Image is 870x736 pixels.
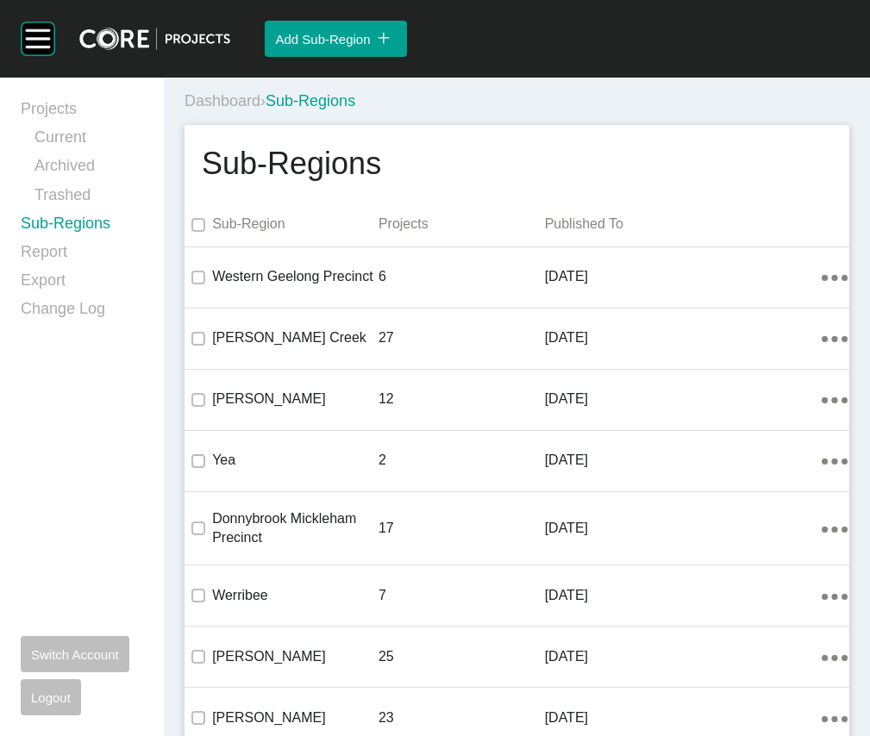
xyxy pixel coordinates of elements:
[379,519,545,538] p: 17
[34,155,143,184] a: Archived
[212,586,379,605] p: Werribee
[34,127,143,155] a: Current
[545,267,822,286] p: [DATE]
[212,708,379,727] p: [PERSON_NAME]
[185,92,260,109] a: Dashboard
[21,636,129,672] button: Switch Account
[545,647,822,666] p: [DATE]
[21,241,143,270] a: Report
[266,92,355,109] span: Sub-Regions
[545,586,822,605] p: [DATE]
[21,213,143,241] a: Sub-Regions
[212,647,379,666] p: [PERSON_NAME]
[212,390,379,409] p: [PERSON_NAME]
[21,270,143,298] a: Export
[379,390,545,409] p: 12
[79,28,230,50] img: core-logo-dark.3138cae2.png
[379,708,545,727] p: 23
[379,451,545,470] p: 2
[545,390,822,409] p: [DATE]
[260,92,266,109] span: ›
[545,708,822,727] p: [DATE]
[21,679,81,715] button: Logout
[212,509,379,548] p: Donnybrook Mickleham Precinct
[202,142,381,185] h1: Sub-Regions
[265,21,406,57] button: Add Sub-Region
[31,647,119,662] span: Switch Account
[545,519,822,538] p: [DATE]
[379,328,545,347] p: 27
[545,215,822,234] p: Published To
[21,298,143,327] a: Change Log
[379,586,545,605] p: 7
[212,451,379,470] p: Yea
[275,32,370,47] span: Add Sub-Region
[379,215,545,234] p: Projects
[545,451,822,470] p: [DATE]
[34,184,143,213] a: Trashed
[379,267,545,286] p: 6
[379,647,545,666] p: 25
[545,328,822,347] p: [DATE]
[212,267,379,286] p: Western Geelong Precinct
[212,215,379,234] p: Sub-Region
[212,328,379,347] p: [PERSON_NAME] Creek
[31,690,71,705] span: Logout
[21,98,143,127] a: Projects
